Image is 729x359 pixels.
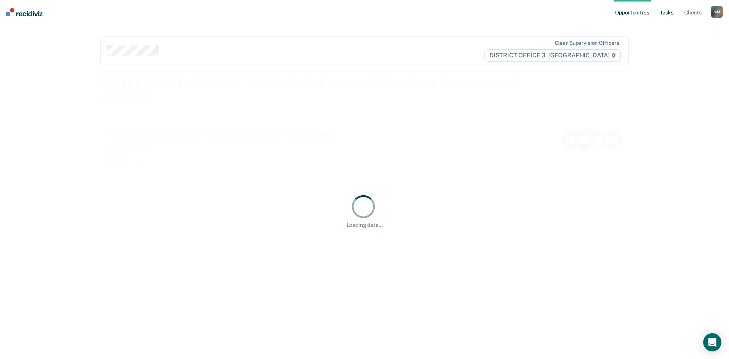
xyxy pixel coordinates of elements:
button: MM [711,6,723,18]
div: Open Intercom Messenger [703,333,721,351]
div: Clear supervision officers [555,40,619,46]
span: DISTRICT OFFICE 3, [GEOGRAPHIC_DATA] [484,49,621,62]
div: M M [711,6,723,18]
div: Loading data... [347,222,383,228]
img: Recidiviz [6,8,43,16]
